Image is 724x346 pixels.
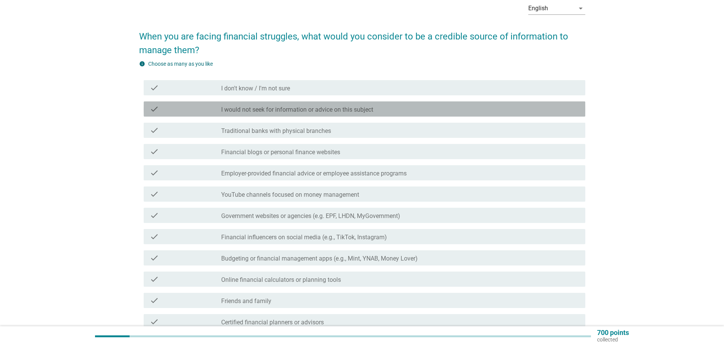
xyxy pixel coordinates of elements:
p: collected [597,336,629,343]
i: check [150,253,159,262]
label: Online financial calculators or planning tools [221,276,341,284]
h2: When you are facing financial struggles, what would you consider to be a credible source of infor... [139,22,585,57]
i: info [139,61,145,67]
label: Traditional banks with physical branches [221,127,331,135]
label: Government websites or agencies (e.g. EPF, LHDN, MyGovernment) [221,212,400,220]
div: English [528,5,548,12]
i: check [150,147,159,156]
i: check [150,83,159,92]
i: arrow_drop_down [576,4,585,13]
i: check [150,232,159,241]
label: Financial blogs or personal finance websites [221,149,340,156]
i: check [150,168,159,177]
label: I would not seek for information or advice on this subject [221,106,373,114]
p: 700 points [597,329,629,336]
i: check [150,126,159,135]
i: check [150,190,159,199]
label: Employer-provided financial advice or employee assistance programs [221,170,407,177]
label: Budgeting or financial management apps (e.g., Mint, YNAB, Money Lover) [221,255,418,262]
label: YouTube channels focused on money management [221,191,359,199]
label: Friends and family [221,297,271,305]
i: check [150,296,159,305]
i: check [150,317,159,326]
i: check [150,275,159,284]
label: Certified financial planners or advisors [221,319,324,326]
i: check [150,104,159,114]
label: Choose as many as you like [148,61,213,67]
label: I don't know / I'm not sure [221,85,290,92]
label: Financial influencers on social media (e.g., TikTok, Instagram) [221,234,387,241]
i: check [150,211,159,220]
